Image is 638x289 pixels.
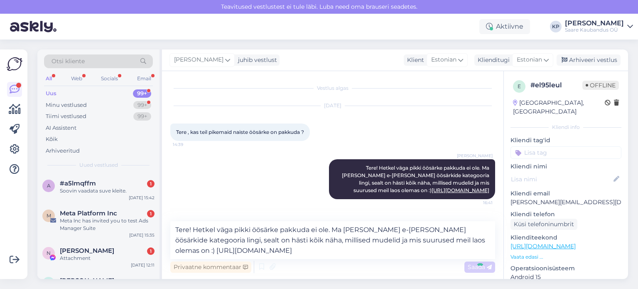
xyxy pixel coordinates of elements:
div: Tiimi vestlused [46,112,86,121]
div: Arhiveeritud [46,147,80,155]
div: 1 [147,180,155,188]
a: [URL][DOMAIN_NAME] [510,242,576,250]
div: KP [550,21,562,32]
span: [PERSON_NAME] [457,153,493,159]
span: Estonian [431,55,456,64]
span: e [518,83,521,89]
img: Askly Logo [7,56,22,72]
div: [PERSON_NAME] [565,20,624,27]
span: [PERSON_NAME] [174,55,223,64]
div: Kliendi info [510,124,621,131]
div: AI Assistent [46,124,76,132]
div: Uus [46,89,56,98]
span: #a5lmqffm [60,180,96,187]
p: Klienditeekond [510,233,621,242]
span: N [47,250,51,256]
div: Vestlus algas [170,84,495,92]
div: Aktiivne [479,19,530,34]
div: Saare Kaubandus OÜ [565,27,624,33]
span: 14:39 [173,141,204,148]
div: 99+ [133,89,151,98]
p: Operatsioonisüsteem [510,264,621,273]
div: Küsi telefoninumbrit [510,219,577,230]
div: [DATE] 12:11 [131,262,155,268]
div: All [44,73,54,84]
span: a [47,183,51,189]
p: Vaata edasi ... [510,253,621,261]
div: [DATE] 15:35 [129,232,155,238]
input: Lisa nimi [511,175,612,184]
div: Klienditugi [474,56,510,64]
div: Klient [404,56,424,64]
span: Tere! Hetkel väga pikki öösärke pakkuda ei ole. Ma [PERSON_NAME] e-[PERSON_NAME] öösärkide katego... [342,165,491,193]
div: 99+ [133,101,151,109]
p: Kliendi email [510,189,621,198]
div: Meta lnc has invited you to test Ads Manager Suite [60,217,155,232]
div: Attachment [60,254,155,262]
input: Lisa tag [510,146,621,159]
div: 1 [147,247,155,255]
span: Estonian [517,55,542,64]
a: [URL][DOMAIN_NAME] [432,187,489,193]
span: Nelly Vahemets [60,247,114,254]
div: Web [69,73,84,84]
p: Kliendi nimi [510,162,621,171]
div: Kõik [46,135,58,143]
div: Email [135,73,153,84]
span: 16:41 [461,200,493,206]
div: [DATE] [170,102,495,109]
div: Soovin vaadata suve kleite. [60,187,155,195]
p: Kliendi tag'id [510,136,621,145]
div: Minu vestlused [46,101,87,109]
div: [DATE] 15:42 [129,195,155,201]
span: Otsi kliente [52,57,85,66]
div: juhib vestlust [235,56,277,64]
span: Meta Platform Inc [60,210,117,217]
span: M [47,212,51,219]
div: 1 [147,210,155,217]
a: [PERSON_NAME]Saare Kaubandus OÜ [565,20,633,33]
span: Uued vestlused [79,161,118,169]
span: Tere , kas teil pikemaid naiste öösärke on pakkuda ? [176,129,304,135]
div: # el95leul [530,80,582,90]
div: 99+ [133,112,151,121]
p: Android 15 [510,273,621,282]
div: Arhiveeri vestlus [557,54,621,66]
p: Kliendi telefon [510,210,621,219]
span: eve suurkivi [60,277,114,284]
p: [PERSON_NAME][EMAIL_ADDRESS][DOMAIN_NAME] [510,198,621,207]
div: [GEOGRAPHIC_DATA], [GEOGRAPHIC_DATA] [513,99,605,116]
span: Offline [582,81,619,90]
div: Socials [99,73,120,84]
